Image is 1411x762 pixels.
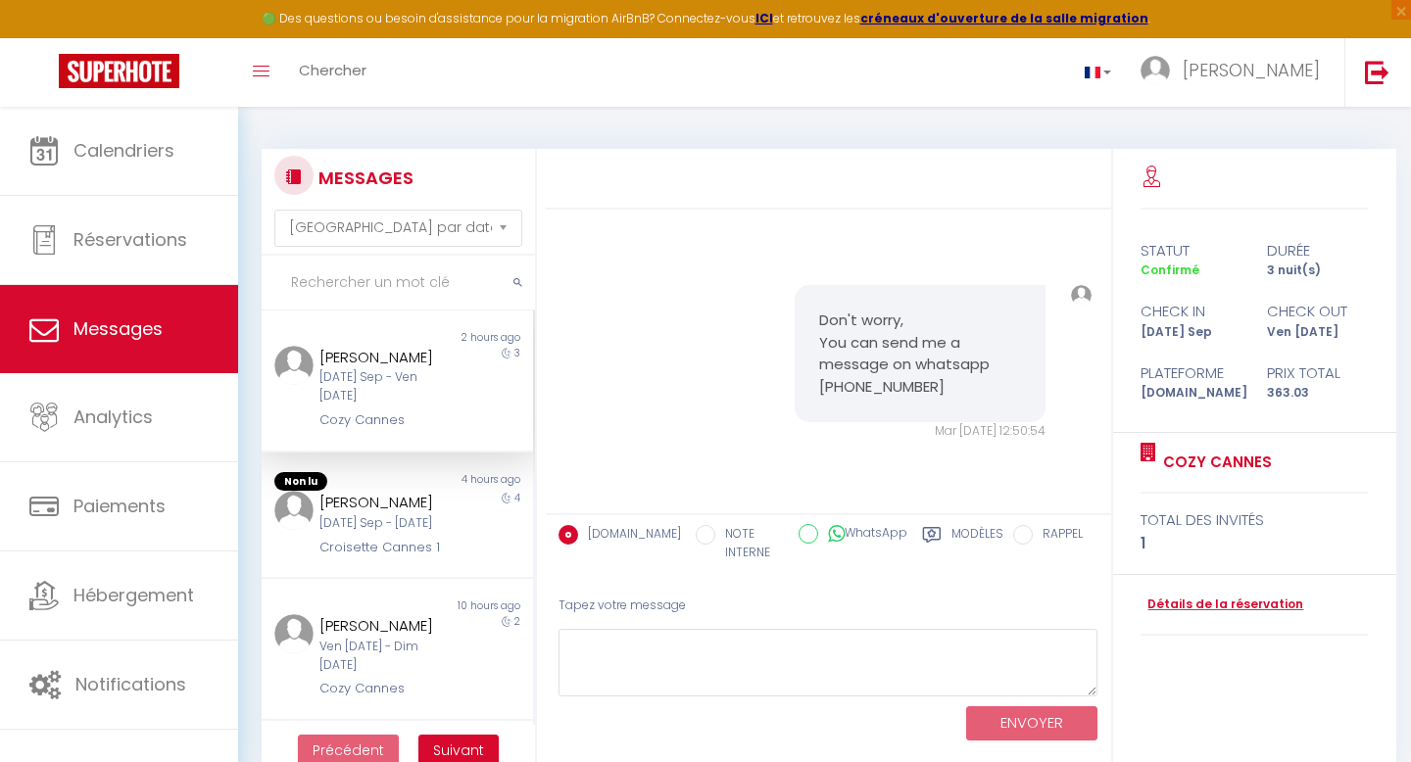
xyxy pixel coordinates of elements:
img: ... [274,346,314,385]
div: check out [1254,300,1381,323]
span: Suivant [433,740,484,760]
span: [PERSON_NAME] [1183,58,1320,82]
input: Rechercher un mot clé [262,256,535,310]
label: [DOMAIN_NAME] [578,525,681,547]
img: ... [1141,56,1170,85]
div: total des invités [1141,508,1368,532]
span: Chercher [299,60,366,80]
label: RAPPEL [1033,525,1083,547]
a: Chercher [284,38,381,107]
div: Ven [DATE] [1254,323,1381,342]
div: statut [1128,239,1254,262]
div: [DATE] Sep - Ven [DATE] [319,368,452,405]
span: 2 [514,614,520,629]
div: Prix total [1254,361,1381,385]
div: [DATE] Sep [1128,323,1254,342]
div: [DATE] Sep - [DATE] [319,514,452,533]
label: WhatsApp [818,524,907,546]
div: 1 [1141,532,1368,555]
div: Cozy Cannes [319,410,452,430]
span: Notifications [75,672,186,696]
img: ... [1071,285,1092,306]
span: Précédent [313,740,384,760]
img: ... [274,614,314,653]
div: 10 hours ago [397,598,532,614]
label: Modèles [951,525,1003,565]
div: 363.03 [1254,384,1381,403]
span: Hébergement [73,583,194,607]
span: 4 [514,491,520,505]
div: Mar [DATE] 12:50:54 [795,422,1045,441]
div: 3 nuit(s) [1254,262,1381,280]
div: 2 hours ago [397,330,532,346]
img: ... [274,491,314,530]
div: Cozy Cannes [319,679,452,698]
span: Confirmé [1141,262,1199,278]
span: Messages [73,316,163,341]
h3: MESSAGES [314,156,414,200]
div: 4 hours ago [397,472,532,492]
div: check in [1128,300,1254,323]
span: Calendriers [73,138,174,163]
a: Cozy Cannes [1156,451,1272,474]
a: Détails de la réservation [1141,595,1303,614]
button: Ouvrir le widget de chat LiveChat [16,8,74,67]
div: [DOMAIN_NAME] [1128,384,1254,403]
div: Plateforme [1128,361,1254,385]
div: Tapez votre message [559,582,1098,630]
pre: Don't worry, You can send me a message on whatsapp [PHONE_NUMBER] [819,310,1020,398]
span: Non lu [274,472,327,492]
div: [PERSON_NAME] [319,346,452,369]
a: créneaux d'ouverture de la salle migration [860,10,1148,26]
img: logout [1365,60,1389,84]
div: [PERSON_NAME] [319,614,452,638]
a: ICI [755,10,773,26]
div: durée [1254,239,1381,262]
div: Ven [DATE] - Dim [DATE] [319,638,452,675]
span: 3 [514,346,520,360]
a: ... [PERSON_NAME] [1126,38,1344,107]
span: Réservations [73,227,187,252]
span: Analytics [73,405,153,429]
div: [PERSON_NAME] [319,491,452,514]
span: Paiements [73,494,166,518]
div: Croisette Cannes 1 [319,538,452,557]
img: Super Booking [59,54,179,88]
button: ENVOYER [966,706,1097,740]
label: NOTE INTERNE [715,525,784,562]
